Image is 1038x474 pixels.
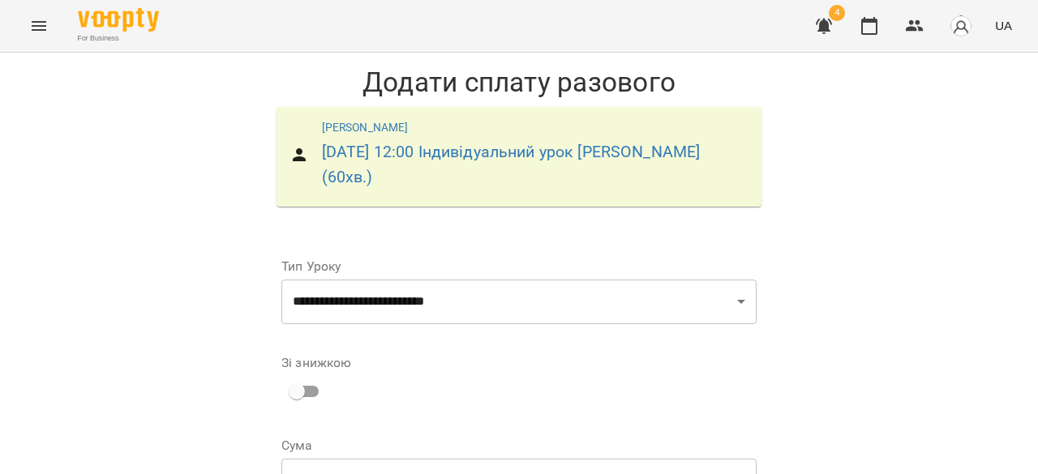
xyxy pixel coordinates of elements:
[322,143,701,186] a: [DATE] 12:00 Індивідуальний урок [PERSON_NAME](60хв.)
[829,5,845,21] span: 4
[281,260,757,273] label: Тип Уроку
[19,6,58,45] button: Menu
[268,66,770,99] h1: Додати сплату разового
[281,439,757,452] label: Сума
[950,15,972,37] img: avatar_s.png
[322,121,409,134] a: [PERSON_NAME]
[995,17,1012,34] span: UA
[78,8,159,32] img: Voopty Logo
[281,357,351,369] label: Зі знижкою
[78,33,159,44] span: For Business
[989,11,1019,41] button: UA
